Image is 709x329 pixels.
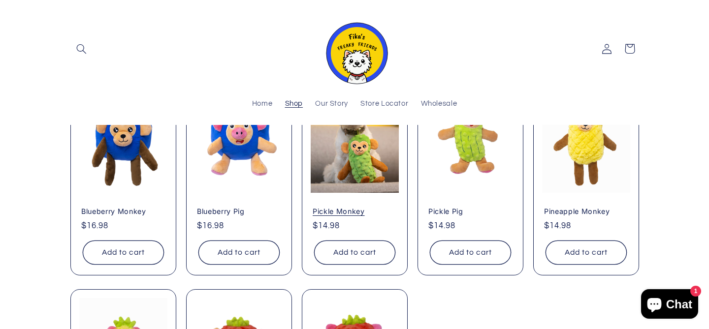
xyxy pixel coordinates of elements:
a: Blueberry Monkey [81,207,165,216]
button: Add to cart [430,240,511,265]
span: Shop [285,99,303,109]
inbox-online-store-chat: Shopify online store chat [638,289,701,321]
a: Wholesale [415,93,463,115]
span: Our Story [315,99,348,109]
a: Shop [279,93,309,115]
span: Home [252,99,273,109]
a: Fika's Freaky Friends [316,10,393,88]
a: Pickle Pig [428,207,513,216]
button: Add to cart [546,240,627,265]
span: Store Locator [360,99,408,109]
a: Home [246,93,279,115]
button: Add to cart [314,240,395,265]
a: Our Story [309,93,354,115]
button: Add to cart [83,240,164,265]
button: Add to cart [198,240,280,265]
img: Fika's Freaky Friends [320,14,389,84]
span: Wholesale [421,99,457,109]
a: Pineapple Monkey [544,207,628,216]
a: Store Locator [354,93,415,115]
a: Blueberry Pig [197,207,281,216]
a: Pickle Monkey [313,207,397,216]
summary: Search [70,37,93,60]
